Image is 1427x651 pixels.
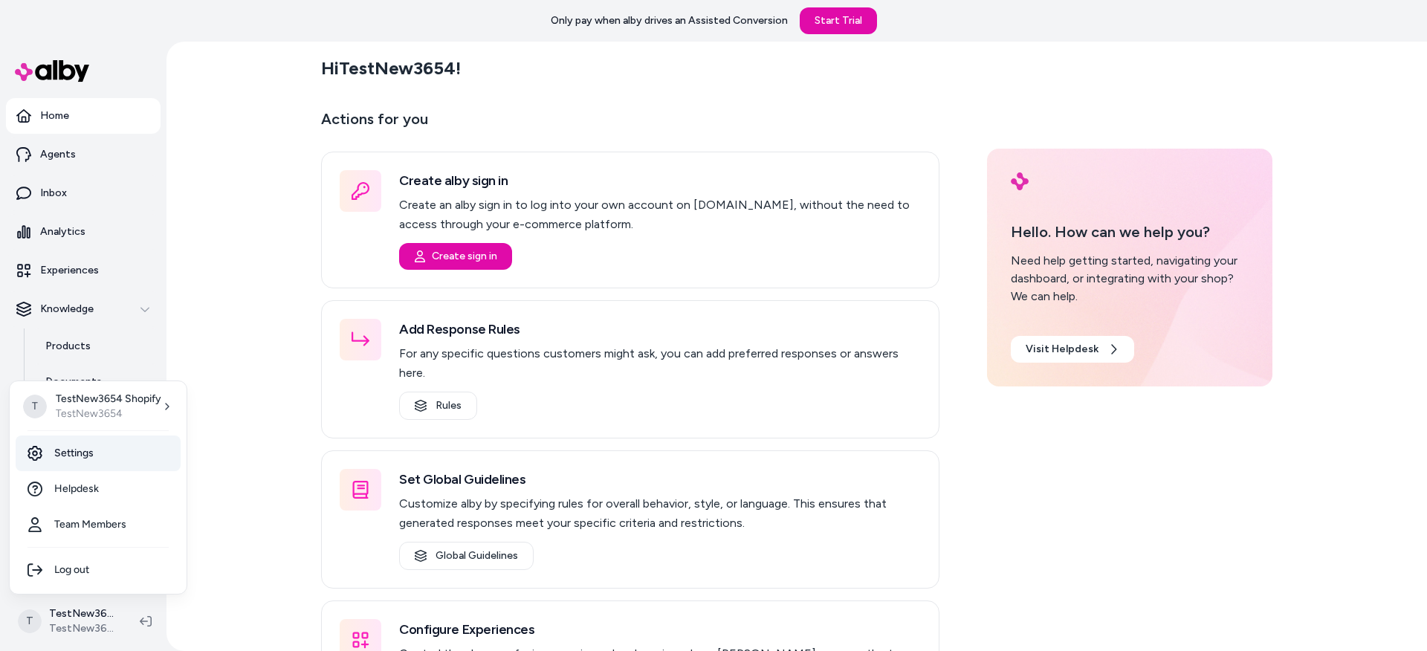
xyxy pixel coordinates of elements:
[16,507,181,542] a: Team Members
[54,482,99,496] span: Helpdesk
[16,435,181,471] a: Settings
[56,392,161,407] p: TestNew3654 Shopify
[16,552,181,588] div: Log out
[56,407,161,421] p: TestNew3654
[23,395,47,418] span: T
